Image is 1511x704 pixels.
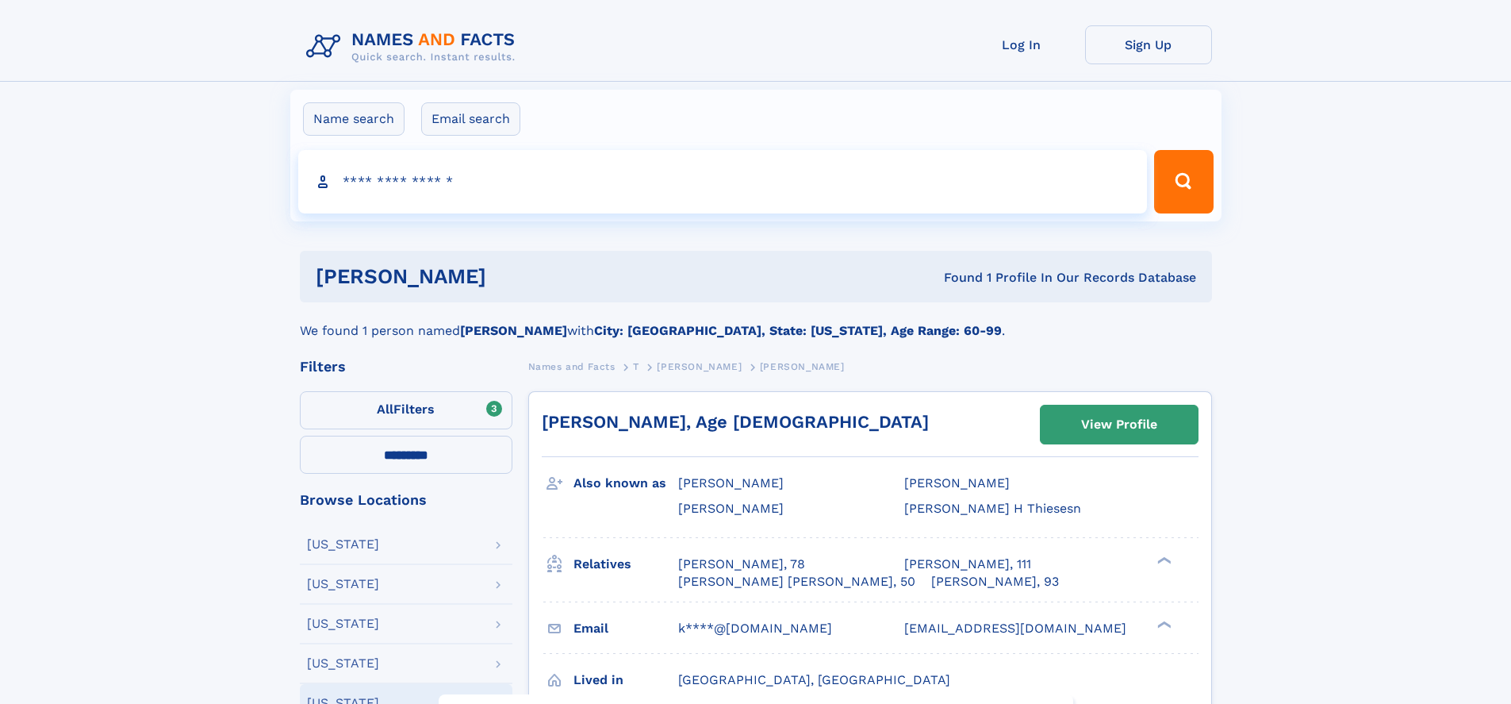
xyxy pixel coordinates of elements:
[931,573,1059,591] a: [PERSON_NAME], 93
[300,360,512,374] div: Filters
[904,501,1081,516] span: [PERSON_NAME] H Thiesesn
[307,657,379,670] div: [US_STATE]
[904,556,1031,573] a: [PERSON_NAME], 111
[958,25,1085,64] a: Log In
[307,617,379,630] div: [US_STATE]
[1154,150,1213,214] button: Search Button
[421,102,520,136] label: Email search
[633,361,639,372] span: T
[307,538,379,551] div: [US_STATE]
[377,402,393,417] span: All
[1081,406,1157,443] div: View Profile
[678,556,805,573] a: [PERSON_NAME], 78
[573,615,678,642] h3: Email
[678,672,950,687] span: [GEOGRAPHIC_DATA], [GEOGRAPHIC_DATA]
[715,269,1196,287] div: Found 1 Profile In Our Records Database
[573,667,678,694] h3: Lived in
[1041,406,1198,444] a: View Profile
[594,323,1002,338] b: City: [GEOGRAPHIC_DATA], State: [US_STATE], Age Range: 60-99
[528,356,616,376] a: Names and Facts
[300,25,528,68] img: Logo Names and Facts
[904,621,1126,636] span: [EMAIL_ADDRESS][DOMAIN_NAME]
[542,412,929,432] a: [PERSON_NAME], Age [DEMOGRAPHIC_DATA]
[573,470,678,497] h3: Also known as
[573,551,678,578] h3: Relatives
[657,356,742,376] a: [PERSON_NAME]
[1153,619,1172,629] div: ❯
[298,150,1148,214] input: search input
[1153,555,1172,565] div: ❯
[300,493,512,507] div: Browse Locations
[303,102,405,136] label: Name search
[633,356,639,376] a: T
[300,391,512,429] label: Filters
[300,302,1212,340] div: We found 1 person named with .
[1085,25,1212,64] a: Sign Up
[657,361,742,372] span: [PERSON_NAME]
[904,475,1010,490] span: [PERSON_NAME]
[678,501,784,516] span: [PERSON_NAME]
[316,267,715,287] h1: [PERSON_NAME]
[760,361,845,372] span: [PERSON_NAME]
[460,323,567,338] b: [PERSON_NAME]
[678,475,784,490] span: [PERSON_NAME]
[678,573,915,591] a: [PERSON_NAME] [PERSON_NAME], 50
[307,578,379,591] div: [US_STATE]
